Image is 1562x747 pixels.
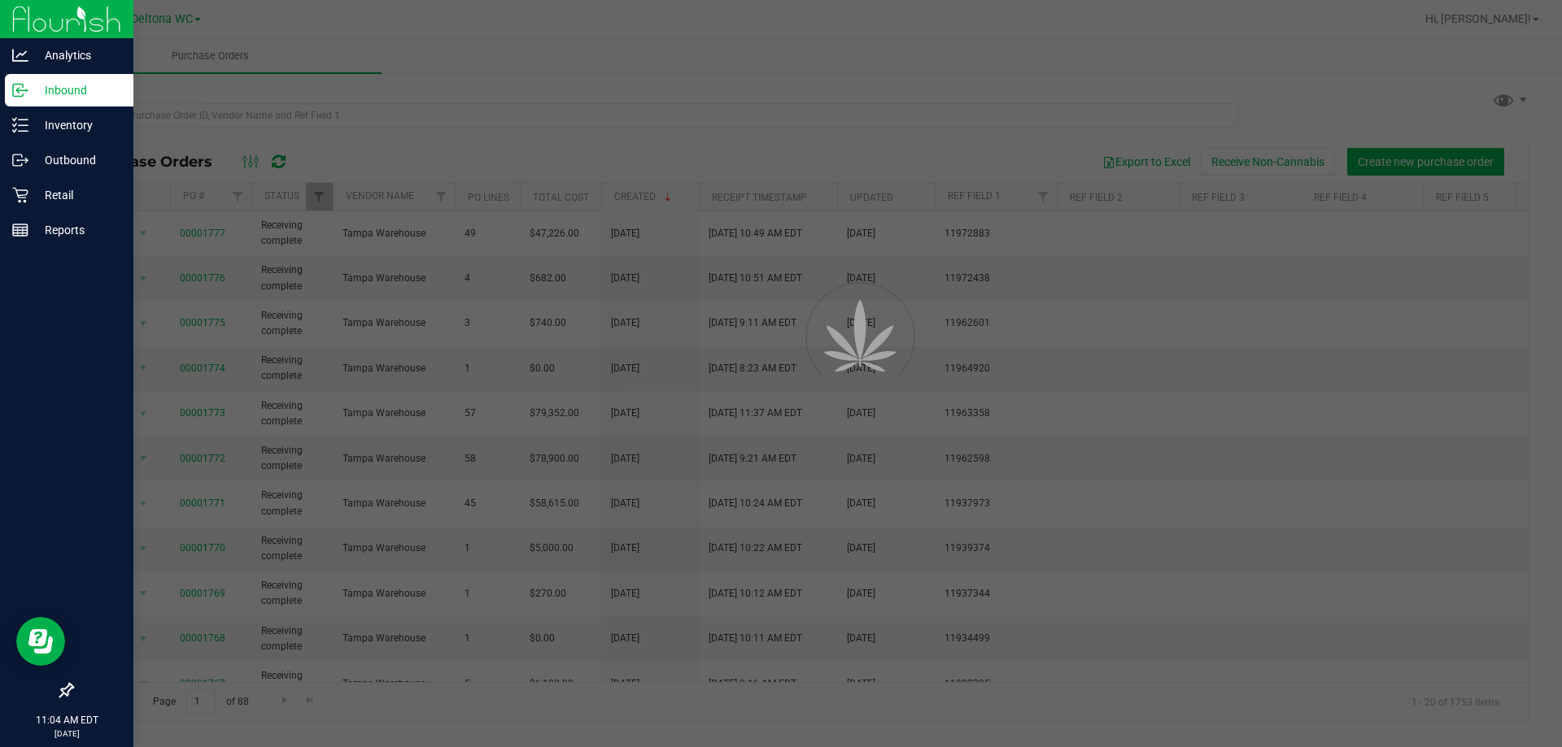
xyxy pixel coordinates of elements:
[7,727,126,740] p: [DATE]
[12,187,28,203] inline-svg: Retail
[12,222,28,238] inline-svg: Reports
[28,46,126,65] p: Analytics
[16,617,65,666] iframe: Resource center
[28,80,126,100] p: Inbound
[12,152,28,168] inline-svg: Outbound
[28,220,126,240] p: Reports
[28,150,126,170] p: Outbound
[7,713,126,727] p: 11:04 AM EDT
[12,82,28,98] inline-svg: Inbound
[28,185,126,205] p: Retail
[28,115,126,135] p: Inventory
[12,117,28,133] inline-svg: Inventory
[12,47,28,63] inline-svg: Analytics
